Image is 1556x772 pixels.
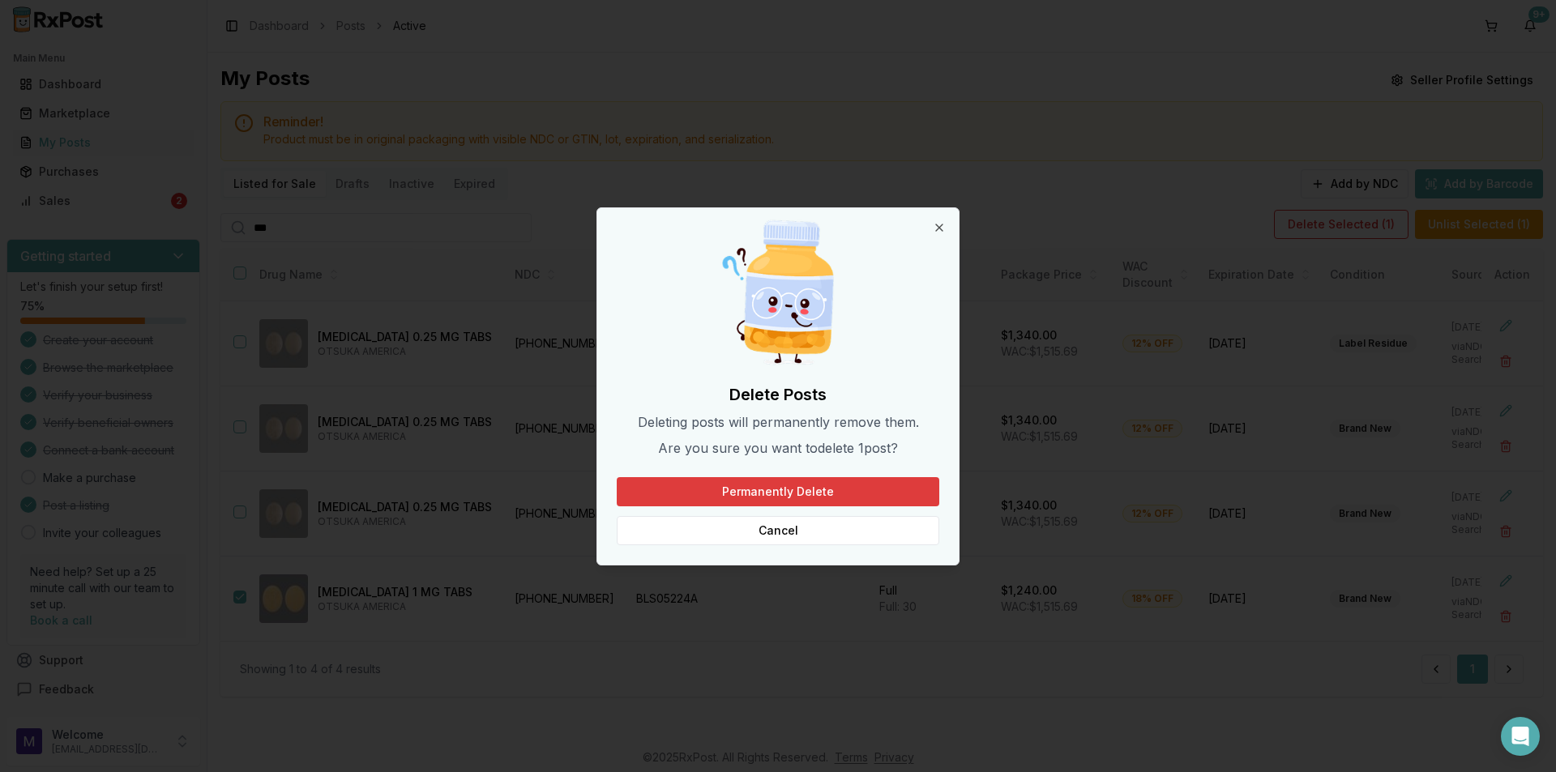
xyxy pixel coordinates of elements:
[617,383,939,406] h2: Delete Posts
[617,438,939,458] p: Are you sure you want to delete 1 post ?
[700,215,856,370] img: Curious Pill Bottle
[617,516,939,545] button: Cancel
[617,412,939,432] p: Deleting posts will permanently remove them.
[617,477,939,506] button: Permanently Delete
